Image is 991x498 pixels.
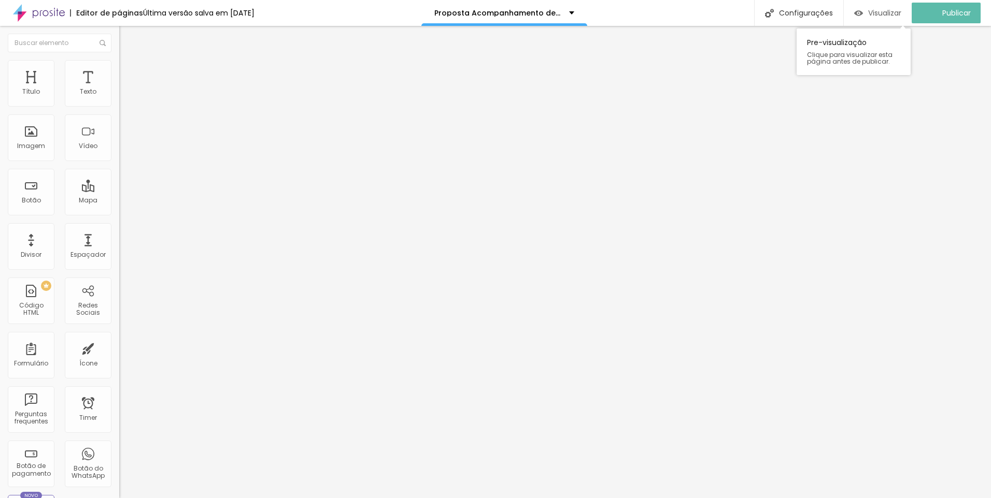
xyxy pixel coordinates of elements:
div: Última versão salva em [DATE] [143,9,254,17]
div: Mapa [79,197,97,204]
img: Icone [765,9,774,18]
p: Proposta Acompanhamento de Bebê [434,9,561,17]
button: Visualizar [844,3,912,23]
div: Perguntas frequentes [10,411,51,426]
img: Icone [100,40,106,46]
div: Editor de páginas [70,9,143,17]
div: Código HTML [10,302,51,317]
div: Timer [79,414,97,421]
iframe: Editor [119,26,991,498]
img: view-1.svg [854,9,863,18]
div: Ícone [79,360,97,367]
input: Buscar elemento [8,34,111,52]
div: Formulário [14,360,48,367]
div: Pre-visualização [797,28,911,75]
div: Texto [80,88,96,95]
span: Visualizar [868,9,901,17]
div: Botão [22,197,41,204]
button: Publicar [912,3,981,23]
span: Clique para visualizar esta página antes de publicar. [807,51,900,65]
div: Título [22,88,40,95]
div: Redes Sociais [67,302,108,317]
div: Vídeo [79,142,97,150]
div: Botão do WhatsApp [67,465,108,480]
div: Imagem [17,142,45,150]
div: Botão de pagamento [10,462,51,477]
div: Divisor [21,251,41,258]
span: Publicar [942,9,971,17]
div: Espaçador [70,251,106,258]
